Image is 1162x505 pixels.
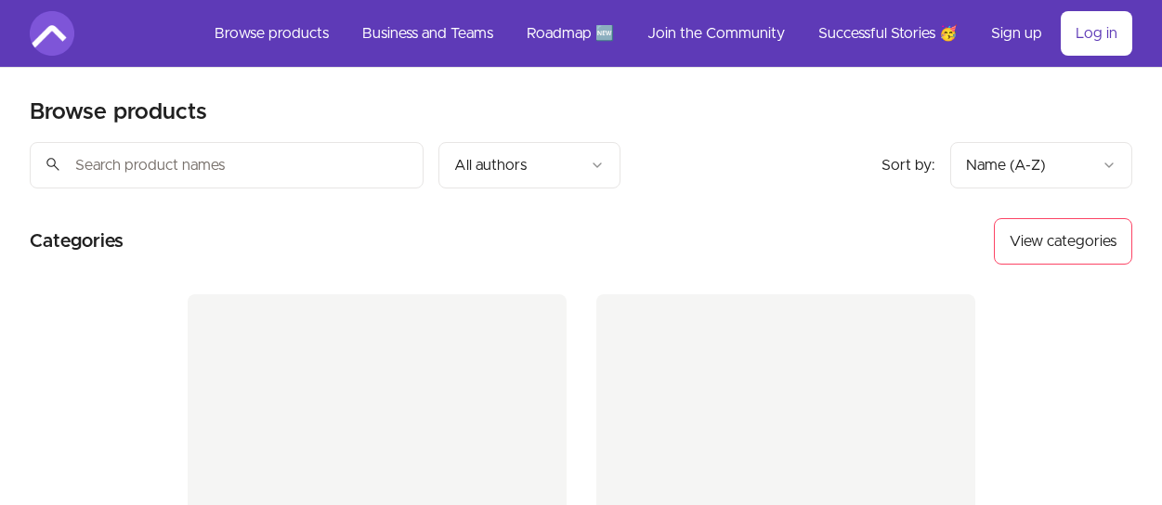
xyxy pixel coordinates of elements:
a: Join the Community [633,11,800,56]
input: Search product names [30,142,424,188]
a: Sign up [976,11,1057,56]
a: Log in [1061,11,1132,56]
button: View categories [994,218,1132,265]
h2: Categories [30,218,124,265]
a: Successful Stories 🥳 [803,11,973,56]
span: search [45,151,61,177]
a: Business and Teams [347,11,508,56]
img: Amigoscode logo [30,11,74,56]
a: Browse products [200,11,344,56]
span: Sort by: [881,158,935,173]
button: Product sort options [950,142,1132,188]
a: Roadmap 🆕 [512,11,629,56]
h2: Browse products [30,97,207,127]
nav: Main [200,11,1132,56]
button: Filter by author [438,142,620,188]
